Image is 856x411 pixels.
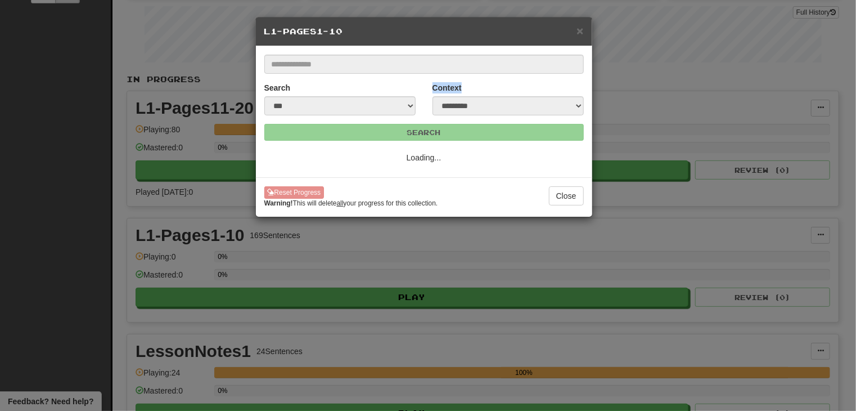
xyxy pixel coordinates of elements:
button: Close [549,186,584,205]
button: Close [576,25,583,37]
span: × [576,24,583,37]
u: all [337,199,344,207]
small: This will delete your progress for this collection. [264,199,438,208]
label: Search [264,82,291,93]
label: Context [432,82,462,93]
button: Reset Progress [264,186,325,199]
h5: L1-Pages1-10 [264,26,584,37]
p: Loading... [264,152,584,163]
button: Search [264,124,584,141]
strong: Warning! [264,199,293,207]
